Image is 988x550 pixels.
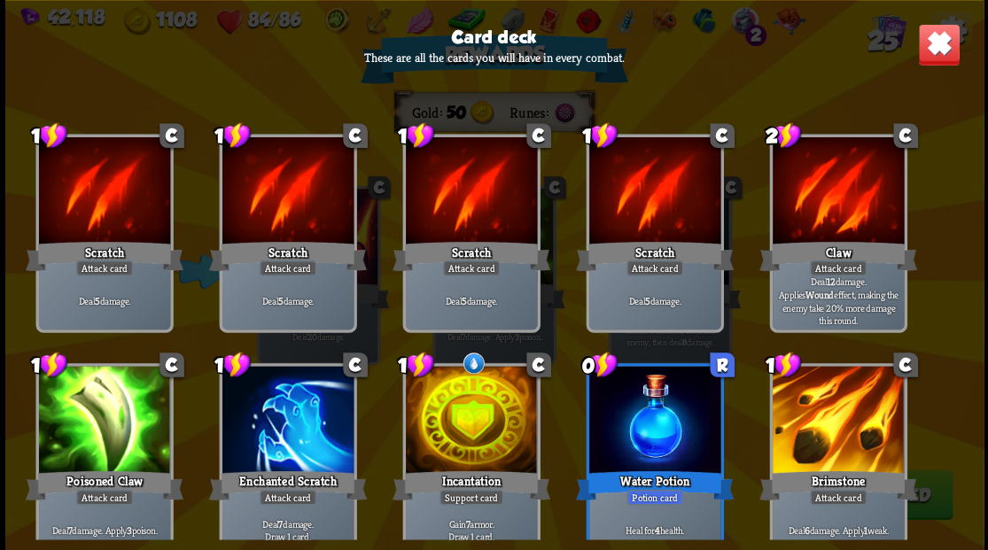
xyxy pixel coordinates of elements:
[710,123,735,148] div: C
[864,523,867,537] b: 1
[75,260,133,275] div: Attack card
[775,523,900,537] p: Deal damage. Apply weak.
[42,294,167,307] p: Deal damage.
[393,238,550,274] div: Scratch
[259,489,316,505] div: Attack card
[398,351,434,378] div: 1
[826,275,834,288] b: 12
[159,352,184,377] div: C
[26,238,183,274] div: Scratch
[759,468,917,503] div: Brimstone
[592,294,717,307] p: Deal damage.
[209,468,367,503] div: Enchanted Scratch
[581,121,618,149] div: 1
[465,517,470,531] b: 7
[94,294,99,307] b: 5
[893,352,918,377] div: C
[159,123,184,148] div: C
[398,121,434,149] div: 1
[804,523,809,537] b: 6
[364,50,624,66] p: These are all the cards you will have in every combat.
[917,23,960,66] img: Close_Button.png
[278,517,283,531] b: 7
[31,351,67,378] div: 1
[67,523,72,537] b: 7
[259,260,316,275] div: Attack card
[277,294,283,307] b: 5
[576,238,734,274] div: Scratch
[209,238,367,274] div: Scratch
[592,523,717,537] p: Heal for health.
[225,517,350,543] p: Deal damage. Draw 1 card.
[765,351,801,378] div: 1
[26,468,183,503] div: Poisoned Claw
[214,121,251,149] div: 1
[408,517,533,543] p: Gain armor. Draw 1 card.
[805,288,833,301] b: Wound
[31,121,67,149] div: 1
[626,489,683,505] div: Potion card
[626,260,683,275] div: Attack card
[343,123,368,148] div: C
[576,468,734,503] div: Water Potion
[461,294,466,307] b: 5
[225,294,350,307] p: Deal damage.
[644,294,650,307] b: 5
[127,523,132,537] b: 3
[214,351,251,378] div: 1
[393,468,550,503] div: Incantation
[765,121,801,149] div: 2
[775,275,900,327] p: Deal damage. Applies effect, making the enemy take 20% more damage this round.
[451,27,536,46] h3: Card deck
[461,351,486,376] img: Water rune - Heal 3 HP.
[408,294,533,307] p: Deal damage.
[526,123,551,148] div: C
[809,489,867,505] div: Attack card
[75,489,133,505] div: Attack card
[343,352,368,377] div: C
[759,238,917,274] div: Claw
[581,351,618,378] div: 0
[809,260,867,275] div: Attack card
[42,523,167,537] p: Deal damage. Apply poison.
[439,489,502,505] div: Support card
[710,352,735,377] div: R
[654,523,659,537] b: 4
[893,123,918,148] div: C
[442,260,500,275] div: Attack card
[526,352,551,377] div: C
